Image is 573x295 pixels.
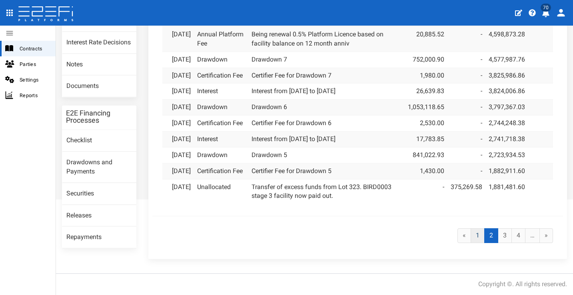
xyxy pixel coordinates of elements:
[485,163,528,179] td: 1,882,911.60
[447,116,485,132] td: -
[405,163,447,179] td: 1,430.00
[447,84,485,100] td: -
[447,100,485,116] td: -
[194,52,249,68] td: Drawdown
[447,179,485,204] td: 375,269.58
[194,116,249,132] td: Certification Fee
[405,131,447,147] td: 17,783.85
[194,68,249,84] td: Certification Fee
[405,84,447,100] td: 26,639.83
[62,183,136,205] a: Securities
[62,76,136,97] a: Documents
[447,131,485,147] td: -
[485,147,528,163] td: 2,723,934.53
[20,44,49,53] span: Contracts
[405,52,447,68] td: 752,000.90
[252,87,335,95] a: Interest from [DATE] to [DATE]
[457,228,471,243] a: «
[485,84,528,100] td: 3,824,006.86
[62,130,136,151] a: Checklist
[194,179,249,204] td: Unallocated
[172,183,191,191] a: [DATE]
[252,30,383,47] a: Being renewal 0.5% Platform Licence based on facility balance on 12 month anniv
[405,68,447,84] td: 1,980.00
[484,228,498,243] span: 2
[485,68,528,84] td: 3,825,986.86
[405,100,447,116] td: 1,053,118.65
[405,179,447,204] td: -
[485,100,528,116] td: 3,797,367.03
[172,56,191,63] a: [DATE]
[478,280,567,289] div: Copyright ©. All rights reserved.
[194,26,249,52] td: Annual Platform Fee
[20,60,49,69] span: Parties
[194,147,249,163] td: Drawdown
[447,147,485,163] td: -
[252,135,335,143] a: Interest from [DATE] to [DATE]
[525,228,540,243] a: …
[172,135,191,143] a: [DATE]
[62,205,136,227] a: Releases
[511,228,525,243] a: 4
[252,72,331,79] a: Certifier Fee for Drawdown 7
[20,91,49,100] span: Reports
[172,119,191,127] a: [DATE]
[194,131,249,147] td: Interest
[485,52,528,68] td: 4,577,987.76
[62,32,136,54] a: Interest Rate Decisions
[447,26,485,52] td: -
[62,152,136,183] a: Drawdowns and Payments
[447,52,485,68] td: -
[172,151,191,159] a: [DATE]
[252,151,287,159] a: Drawdown 5
[471,228,485,243] a: 1
[405,116,447,132] td: 2,530.00
[194,84,249,100] td: Interest
[539,228,553,243] a: »
[405,147,447,163] td: 841,022.93
[498,228,512,243] a: 3
[62,54,136,76] a: Notes
[172,72,191,79] a: [DATE]
[252,119,331,127] a: Certifier Fee for Drawdown 6
[252,183,391,200] a: Transfer of excess funds from Lot 323. BIRD0003 stage 3 facility now paid out.
[172,103,191,111] a: [DATE]
[405,26,447,52] td: 20,885.52
[172,30,191,38] a: [DATE]
[194,163,249,179] td: Certification Fee
[447,68,485,84] td: -
[485,131,528,147] td: 2,741,718.38
[252,103,287,111] a: Drawdown 6
[66,110,132,124] h3: E2E Financing Processes
[20,75,49,84] span: Settings
[194,100,249,116] td: Drawdown
[252,167,331,175] a: Certifier Fee for Drawdown 5
[252,56,287,63] a: Drawdown 7
[62,227,136,248] a: Repayments
[485,26,528,52] td: 4,598,873.28
[172,167,191,175] a: [DATE]
[485,116,528,132] td: 2,744,248.38
[485,179,528,204] td: 1,881,481.60
[447,163,485,179] td: -
[172,87,191,95] a: [DATE]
